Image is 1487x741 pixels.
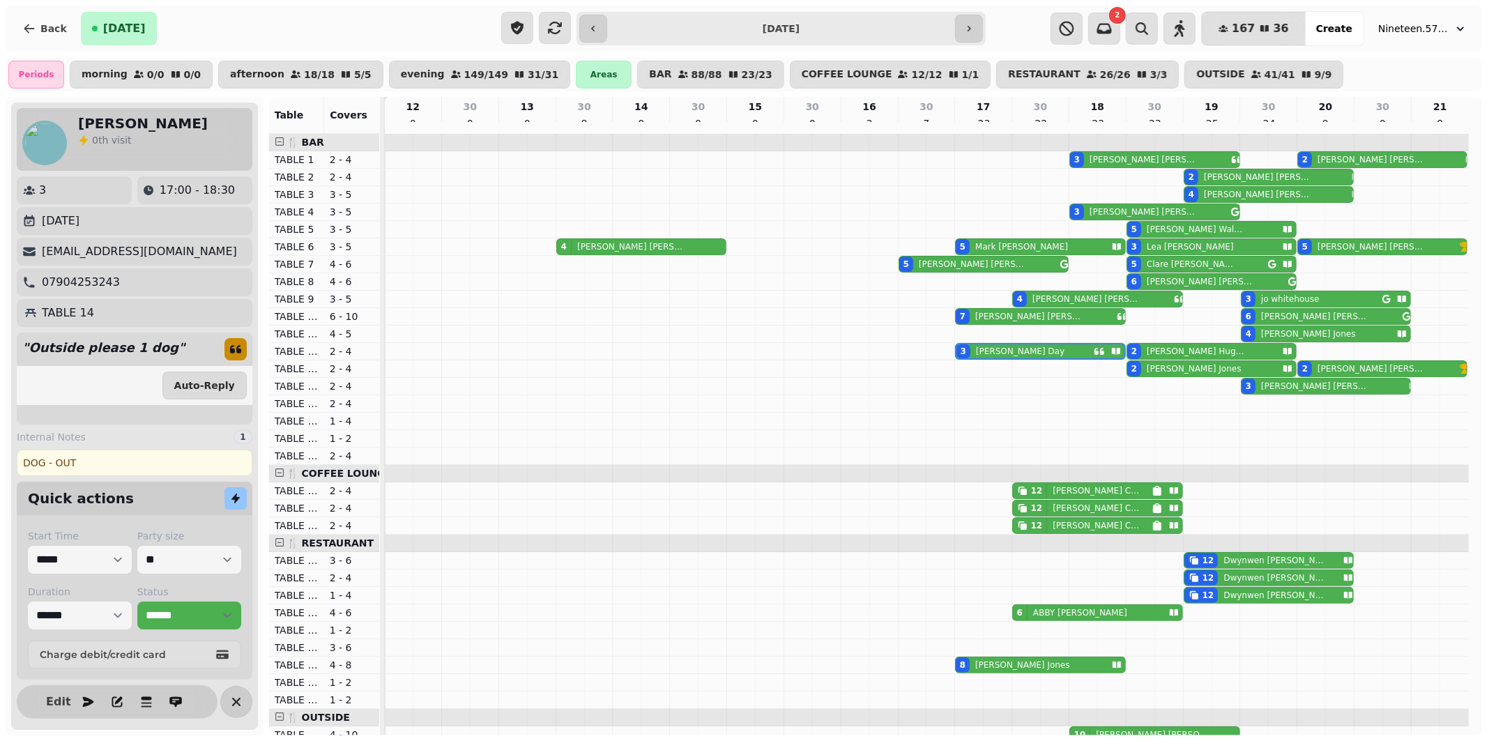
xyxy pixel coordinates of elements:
[275,519,319,533] p: TABLE 22
[1262,100,1275,114] p: 30
[1320,116,1332,130] p: 9
[806,100,819,114] p: 30
[1204,171,1311,183] p: [PERSON_NAME] [PERSON_NAME]
[1147,363,1242,374] p: [PERSON_NAME] Jones
[634,100,648,114] p: 14
[45,688,73,716] button: Edit
[330,362,374,376] p: 2 - 4
[975,241,1068,252] p: Mark [PERSON_NAME]
[330,693,374,707] p: 1 - 2
[1115,12,1120,19] span: 2
[1074,206,1080,217] div: 3
[1149,116,1160,130] p: 23
[976,346,1065,357] p: [PERSON_NAME] Day
[275,222,319,236] p: TABLE 5
[1131,276,1137,287] div: 6
[960,241,966,252] div: 5
[975,659,1070,671] p: [PERSON_NAME] Jones
[1131,363,1137,374] div: 2
[1205,100,1218,114] p: 19
[903,259,909,270] div: 5
[636,116,647,130] p: 0
[1319,100,1332,114] p: 20
[1031,503,1043,514] div: 12
[330,275,374,289] p: 4 - 6
[1370,16,1476,41] button: Nineteen.57 Restaurant & Bar
[1302,241,1308,252] div: 5
[960,659,966,671] div: 8
[330,449,374,463] p: 2 - 4
[330,675,374,689] p: 1 - 2
[1147,346,1246,357] p: [PERSON_NAME] Hughes
[1074,154,1080,165] div: 3
[330,414,374,428] p: 1 - 4
[407,116,418,130] p: 0
[234,430,252,444] div: 1
[275,109,304,121] span: Table
[275,431,319,445] p: TABLE 19
[330,188,374,201] p: 3 - 5
[275,449,319,463] p: TABLE 50
[961,346,966,357] div: 3
[960,311,966,322] div: 7
[921,116,932,130] p: 7
[275,623,319,637] p: TABLE 27
[1261,381,1368,392] p: [PERSON_NAME] [PERSON_NAME]
[275,275,319,289] p: TABLE 8
[275,553,319,567] p: TABLE 23
[1147,224,1246,235] p: [PERSON_NAME] Walker
[330,327,374,341] p: 4 - 5
[287,468,392,479] span: 🍴 COFFEE LOUNGE
[275,327,319,341] p: TABLE 12
[977,100,990,114] p: 17
[692,70,722,79] p: 88 / 88
[330,310,374,323] p: 6 - 10
[1203,590,1214,601] div: 12
[911,70,942,79] p: 12 / 12
[330,658,374,672] p: 4 - 8
[1035,116,1046,130] p: 22
[521,116,533,130] p: 0
[330,641,374,655] p: 3 - 6
[1261,311,1368,322] p: [PERSON_NAME] [PERSON_NAME]
[330,484,374,498] p: 2 - 4
[920,100,933,114] p: 30
[649,69,671,80] p: BAR
[8,61,64,89] div: Periods
[103,23,146,34] span: [DATE]
[1017,607,1023,618] div: 6
[330,519,374,533] p: 2 - 4
[802,69,892,80] p: COFFEE LOUNGE
[42,213,79,229] p: [DATE]
[749,100,762,114] p: 15
[70,61,213,89] button: morning0/00/0
[1131,241,1137,252] div: 3
[275,484,319,498] p: TABLE 20
[1246,293,1251,305] div: 3
[576,61,632,89] div: Areas
[330,344,374,358] p: 2 - 4
[1203,572,1214,583] div: 12
[92,133,132,147] p: visit
[1305,12,1364,45] button: Create
[864,116,875,130] p: 3
[42,305,94,321] p: TABLE 14
[389,61,571,89] button: evening149/14931/31
[1318,154,1425,165] p: [PERSON_NAME] [PERSON_NAME]
[1031,520,1043,531] div: 12
[330,606,374,620] p: 4 - 6
[40,24,67,33] span: Back
[577,100,590,114] p: 30
[1232,23,1255,34] span: 167
[1091,100,1104,114] p: 18
[1189,189,1194,200] div: 4
[275,170,319,184] p: TABLE 2
[17,450,252,476] div: DOG - OUT
[330,170,374,184] p: 2 - 4
[1031,485,1043,496] div: 12
[975,311,1083,322] p: [PERSON_NAME] [PERSON_NAME]
[184,70,201,79] p: 0 / 0
[1147,100,1161,114] p: 30
[1203,555,1214,566] div: 12
[1246,381,1251,392] div: 3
